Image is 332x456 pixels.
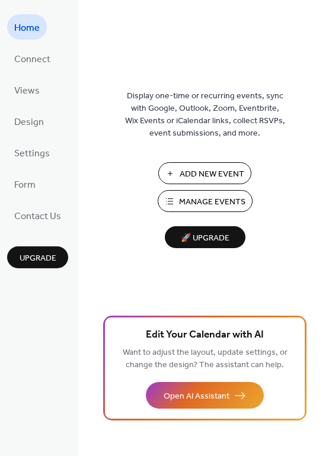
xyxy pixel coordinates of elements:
[14,113,44,131] span: Design
[7,171,43,197] a: Form
[172,230,238,246] span: 🚀 Upgrade
[164,390,229,403] span: Open AI Assistant
[165,226,245,248] button: 🚀 Upgrade
[14,50,50,69] span: Connect
[7,14,47,40] a: Home
[123,345,288,373] span: Want to adjust the layout, update settings, or change the design? The assistant can help.
[158,162,251,184] button: Add New Event
[20,252,56,265] span: Upgrade
[125,90,285,140] span: Display one-time or recurring events, sync with Google, Outlook, Zoom, Eventbrite, Wix Events or ...
[14,19,40,37] span: Home
[146,382,264,409] button: Open AI Assistant
[7,46,58,71] a: Connect
[158,190,253,212] button: Manage Events
[7,108,51,134] a: Design
[179,196,245,208] span: Manage Events
[7,140,57,165] a: Settings
[7,203,68,228] a: Contact Us
[14,207,61,226] span: Contact Us
[7,246,68,268] button: Upgrade
[180,168,244,181] span: Add New Event
[146,327,264,343] span: Edit Your Calendar with AI
[7,77,47,102] a: Views
[14,144,50,163] span: Settings
[14,82,40,100] span: Views
[14,176,36,194] span: Form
